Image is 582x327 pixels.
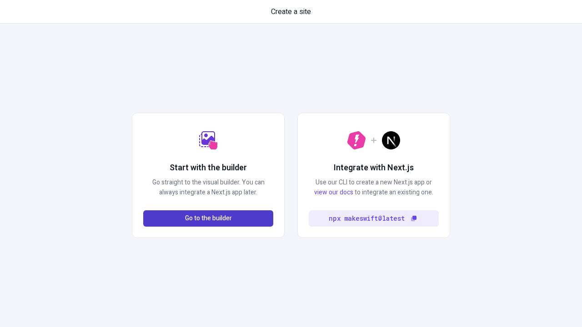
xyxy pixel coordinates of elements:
a: view our docs [314,188,353,197]
p: Use our CLI to create a new Next.js app or to integrate an existing one. [309,178,439,198]
span: Go to the builder [185,213,232,223]
h2: Integrate with Next.js [334,162,414,174]
h2: Start with the builder [170,162,247,174]
span: Create a site [271,6,311,17]
code: npx makeswift@latest [329,213,405,223]
button: Go to the builder [143,210,273,227]
p: Go straight to the visual builder. You can always integrate a Next.js app later. [143,178,273,198]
